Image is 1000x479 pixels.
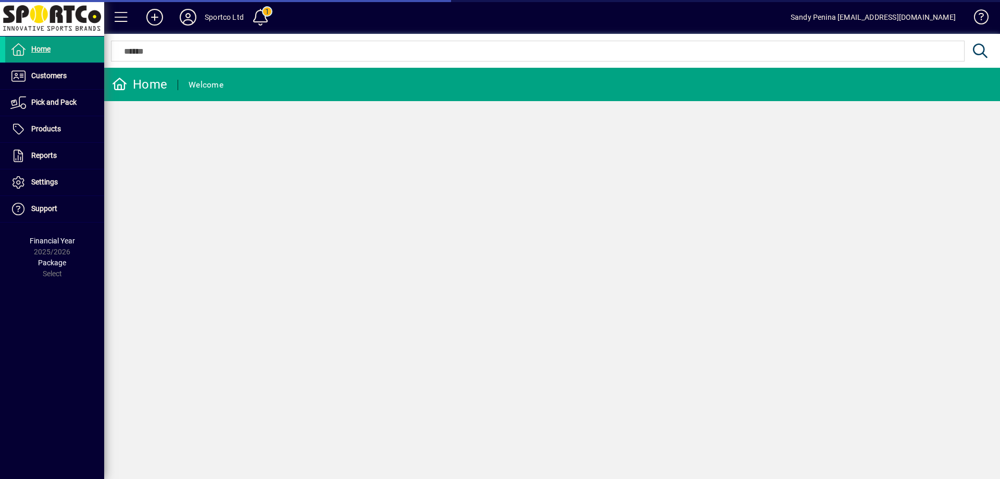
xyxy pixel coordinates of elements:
div: Home [112,76,167,93]
span: Package [38,259,66,267]
span: Settings [31,178,58,186]
span: Pick and Pack [31,98,77,106]
a: Reports [5,143,104,169]
button: Profile [171,8,205,27]
span: Support [31,204,57,213]
span: Products [31,125,61,133]
button: Add [138,8,171,27]
span: Financial Year [30,237,75,245]
span: Customers [31,71,67,80]
a: Knowledge Base [966,2,987,36]
span: Reports [31,151,57,159]
span: Home [31,45,51,53]
a: Settings [5,169,104,195]
a: Support [5,196,104,222]
a: Products [5,116,104,142]
div: Welcome [189,77,223,93]
a: Customers [5,63,104,89]
a: Pick and Pack [5,90,104,116]
div: Sportco Ltd [205,9,244,26]
div: Sandy Penina [EMAIL_ADDRESS][DOMAIN_NAME] [791,9,956,26]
